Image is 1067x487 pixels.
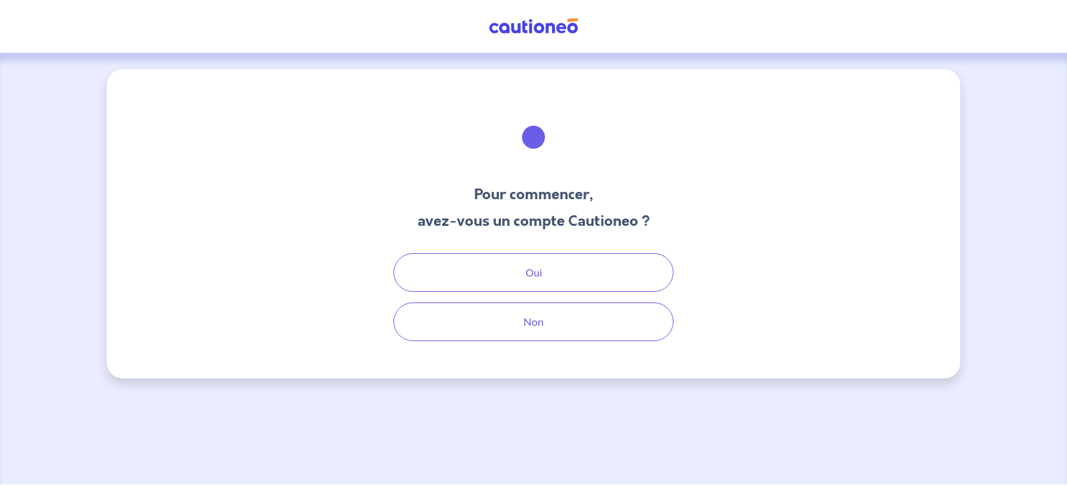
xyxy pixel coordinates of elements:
[417,211,650,232] h3: avez-vous un compte Cautioneo ?
[417,184,650,205] h3: Pour commencer,
[483,18,584,35] img: Cautioneo
[393,253,674,292] button: Oui
[393,302,674,341] button: Non
[497,101,570,173] img: illu_welcome.svg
